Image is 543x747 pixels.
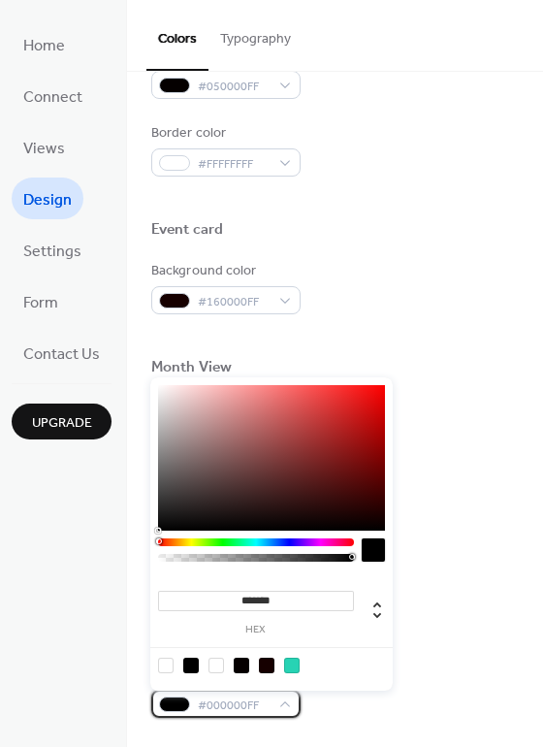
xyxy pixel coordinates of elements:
span: Design [23,185,72,215]
a: Settings [12,229,93,271]
div: rgb(39, 211, 180) [284,658,300,673]
span: Upgrade [32,413,92,434]
div: Event card [151,220,223,241]
a: Connect [12,75,94,116]
span: Settings [23,237,81,267]
div: rgb(0, 0, 0) [183,658,199,673]
span: Contact Us [23,340,100,370]
div: rgb(5, 0, 0) [234,658,249,673]
label: hex [158,625,354,635]
a: Form [12,280,70,322]
div: rgb(22, 0, 0) [259,658,274,673]
a: Design [12,178,83,219]
a: Views [12,126,77,168]
span: #FFFFFFFF [198,154,270,175]
a: Contact Us [12,332,112,373]
button: Upgrade [12,404,112,439]
span: Views [23,134,65,164]
a: Home [12,23,77,65]
span: #000000FF [198,696,270,716]
span: Form [23,288,58,318]
span: #160000FF [198,292,270,312]
div: Border color [151,123,297,144]
div: rgba(0, 0, 0, 0) [158,658,174,673]
div: Background color [151,261,297,281]
span: #050000FF [198,77,270,97]
span: Home [23,31,65,61]
span: Connect [23,82,82,113]
div: rgb(255, 255, 255) [208,658,224,673]
div: Month View [151,358,232,378]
